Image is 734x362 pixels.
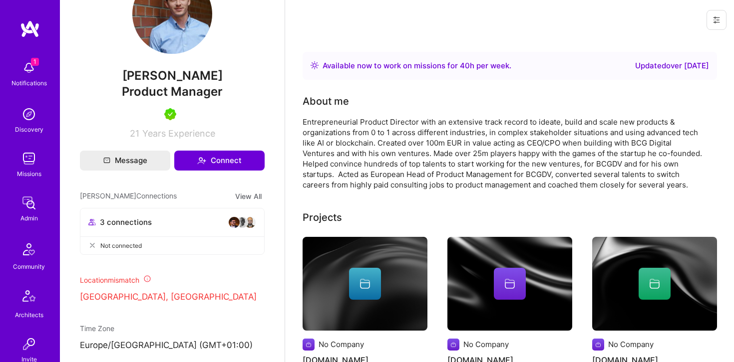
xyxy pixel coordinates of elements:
[236,216,248,228] img: avatar
[122,84,223,99] span: Product Manager
[303,94,349,109] div: About me
[460,61,470,70] span: 40
[11,78,47,88] div: Notifications
[447,237,572,331] img: cover
[80,291,265,303] p: [GEOGRAPHIC_DATA], [GEOGRAPHIC_DATA]
[592,339,604,351] img: Company logo
[100,217,152,227] span: 3 connections
[232,190,265,202] button: View All
[592,237,717,331] img: cover
[19,193,39,213] img: admin teamwork
[15,310,43,320] div: Architects
[88,218,96,226] i: icon Collaborator
[19,334,39,354] img: Invite
[319,339,364,350] div: No Company
[19,149,39,169] img: teamwork
[17,286,41,310] img: Architects
[13,261,45,272] div: Community
[303,117,702,190] div: Entrepreneurial Product Director with an extensive track record to ideate, build and scale new pr...
[88,241,96,249] i: icon CloseGray
[80,68,265,83] span: [PERSON_NAME]
[463,339,509,350] div: No Company
[303,339,315,351] img: Company logo
[303,237,427,331] img: cover
[17,169,41,179] div: Missions
[19,58,39,78] img: bell
[80,324,114,333] span: Time Zone
[20,213,38,223] div: Admin
[80,151,170,171] button: Message
[635,60,709,72] div: Updated over [DATE]
[142,128,215,139] span: Years Experience
[31,58,39,66] span: 1
[197,156,206,165] i: icon Connect
[80,208,265,255] button: 3 connectionsavataravataravatarNot connected
[323,60,511,72] div: Available now to work on missions for h per week .
[20,20,40,38] img: logo
[15,124,43,135] div: Discovery
[80,340,265,352] p: Europe/[GEOGRAPHIC_DATA] (GMT+01:00 )
[447,339,459,351] img: Company logo
[608,339,654,350] div: No Company
[228,216,240,228] img: avatar
[174,151,265,171] button: Connect
[17,237,41,261] img: Community
[100,240,142,251] span: Not connected
[19,104,39,124] img: discovery
[244,216,256,228] img: avatar
[80,190,177,202] span: [PERSON_NAME] Connections
[130,128,139,139] span: 21
[164,108,176,120] img: A.Teamer in Residence
[103,157,110,164] i: icon Mail
[80,275,265,285] div: Location mismatch
[303,210,342,225] div: Projects
[311,61,319,69] img: Availability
